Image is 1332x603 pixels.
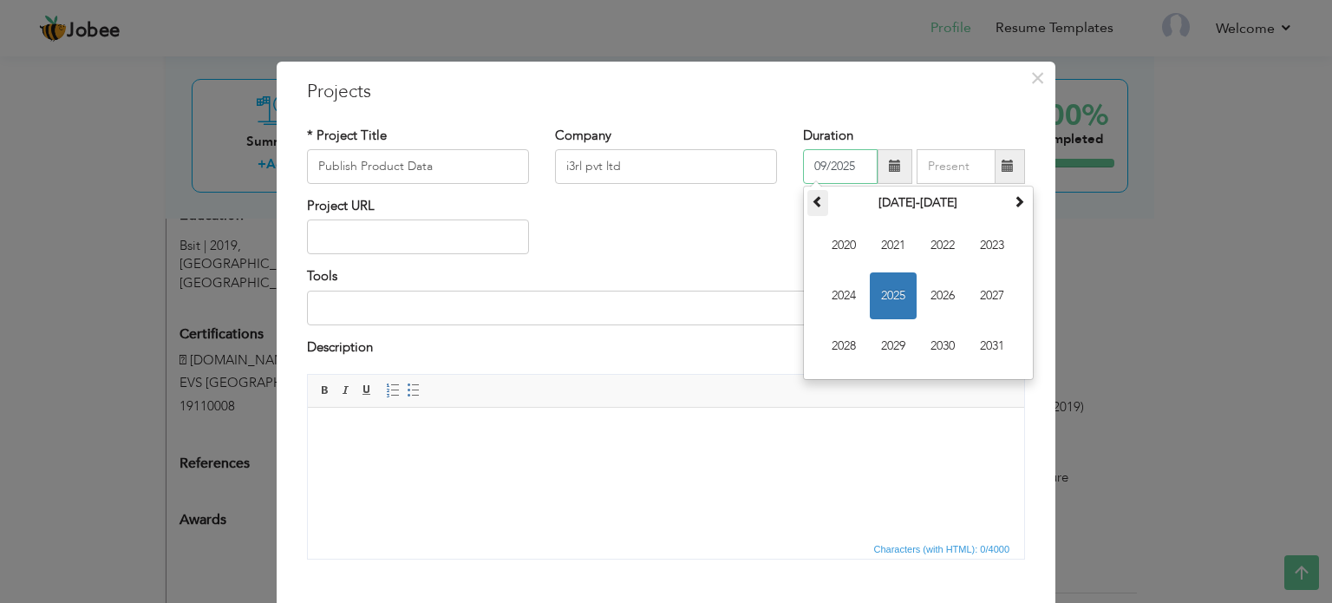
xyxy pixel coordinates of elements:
th: Select Decade [828,190,1009,216]
span: 2027 [969,272,1015,319]
button: Close [1023,64,1051,92]
span: 2024 [820,272,867,319]
a: Insert/Remove Numbered List [383,381,402,400]
label: Tools [307,267,337,285]
div: Statistics [871,541,1015,557]
span: Next Decade [1013,195,1025,207]
label: Duration [803,127,853,145]
a: Underline [357,381,376,400]
span: × [1030,62,1045,94]
a: Bold [316,381,335,400]
span: 2031 [969,323,1015,370]
iframe: Rich Text Editor, projectEditor [308,408,1024,538]
span: 2025 [870,272,917,319]
label: Company [555,127,611,145]
span: 2026 [919,272,966,319]
a: Insert/Remove Bulleted List [404,381,423,400]
input: Present [917,149,996,184]
span: 2029 [870,323,917,370]
a: Italic [336,381,356,400]
span: 2028 [820,323,867,370]
span: 2030 [919,323,966,370]
span: 2020 [820,222,867,269]
label: Project URL [307,197,375,215]
label: * Project Title [307,127,387,145]
h3: Projects [307,79,1025,105]
span: Characters (with HTML): 0/4000 [871,541,1014,557]
label: Description [307,338,373,357]
span: 2022 [919,222,966,269]
span: 2023 [969,222,1015,269]
span: Previous Decade [812,195,824,207]
span: 2021 [870,222,917,269]
input: From [803,149,878,184]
